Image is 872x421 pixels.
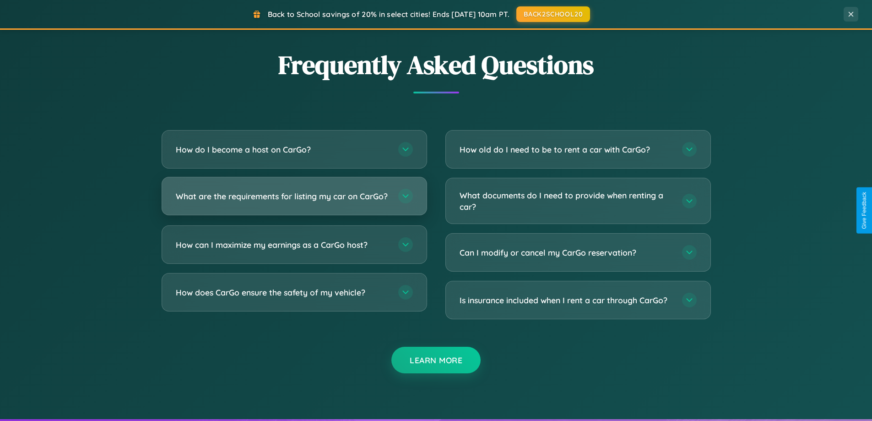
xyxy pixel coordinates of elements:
[861,192,867,229] div: Give Feedback
[268,10,509,19] span: Back to School savings of 20% in select cities! Ends [DATE] 10am PT.
[516,6,590,22] button: BACK2SCHOOL20
[176,239,389,251] h3: How can I maximize my earnings as a CarGo host?
[460,190,673,212] h3: What documents do I need to provide when renting a car?
[460,247,673,258] h3: Can I modify or cancel my CarGo reservation?
[460,295,673,306] h3: Is insurance included when I rent a car through CarGo?
[176,191,389,202] h3: What are the requirements for listing my car on CarGo?
[391,347,481,373] button: Learn More
[176,144,389,155] h3: How do I become a host on CarGo?
[176,287,389,298] h3: How does CarGo ensure the safety of my vehicle?
[460,144,673,155] h3: How old do I need to be to rent a car with CarGo?
[162,47,711,82] h2: Frequently Asked Questions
